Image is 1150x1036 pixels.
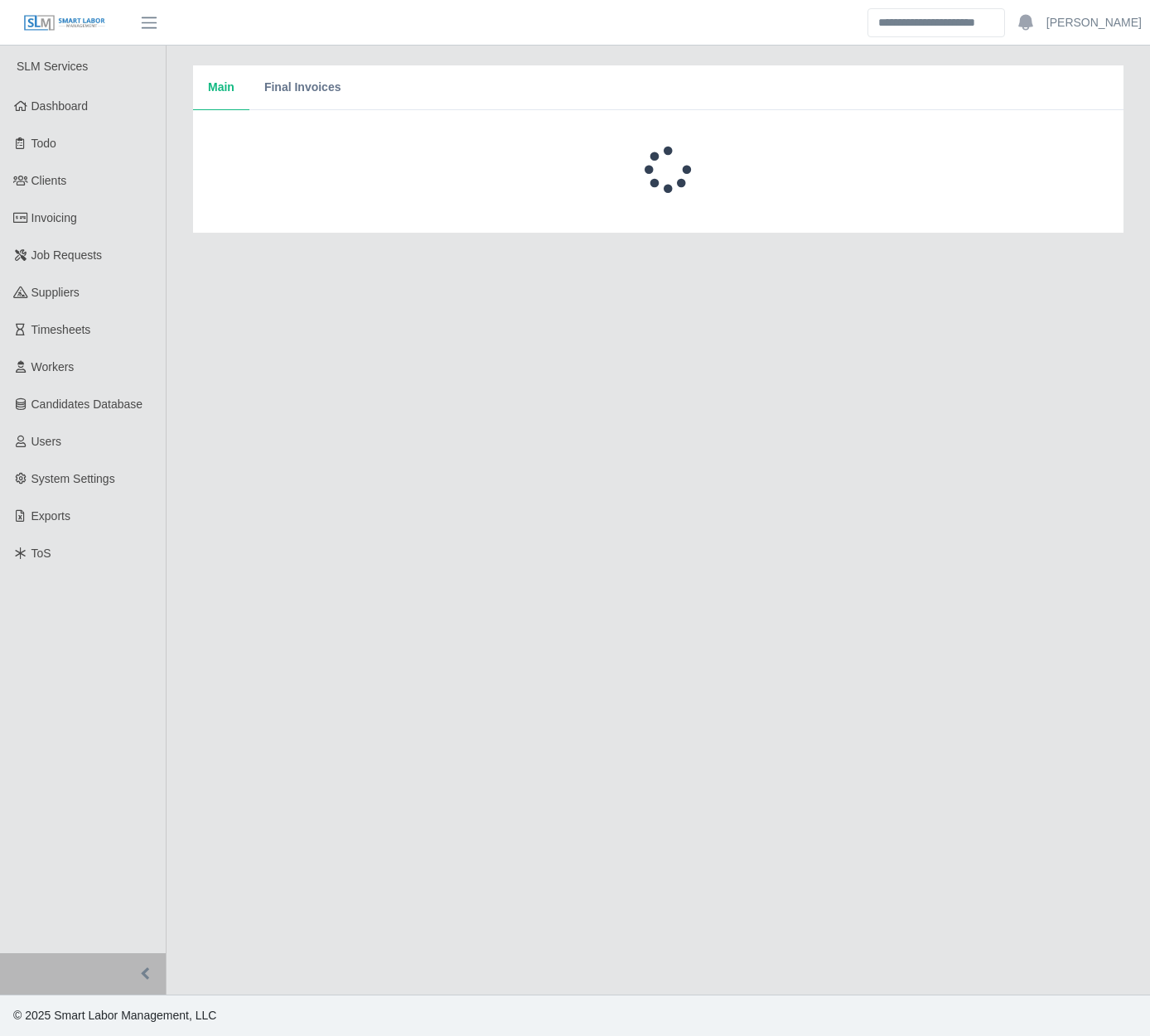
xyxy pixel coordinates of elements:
span: Timesheets [31,323,91,336]
button: Final Invoices [249,65,356,110]
span: Invoicing [31,211,77,224]
button: Main [193,65,249,110]
span: © 2025 Smart Labor Management, LLC [13,1009,216,1022]
span: Candidates Database [31,398,143,411]
span: Suppliers [31,286,80,299]
img: SLM Logo [23,14,106,32]
span: Users [31,435,62,448]
span: ToS [31,547,51,560]
span: Job Requests [31,248,103,262]
a: [PERSON_NAME] [1046,14,1142,31]
span: Exports [31,509,70,523]
span: Workers [31,360,75,373]
span: Dashboard [31,99,89,113]
span: SLM Services [17,60,88,73]
span: System Settings [31,472,115,485]
span: Todo [31,137,56,150]
input: Search [867,8,1005,37]
span: Clients [31,174,67,187]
